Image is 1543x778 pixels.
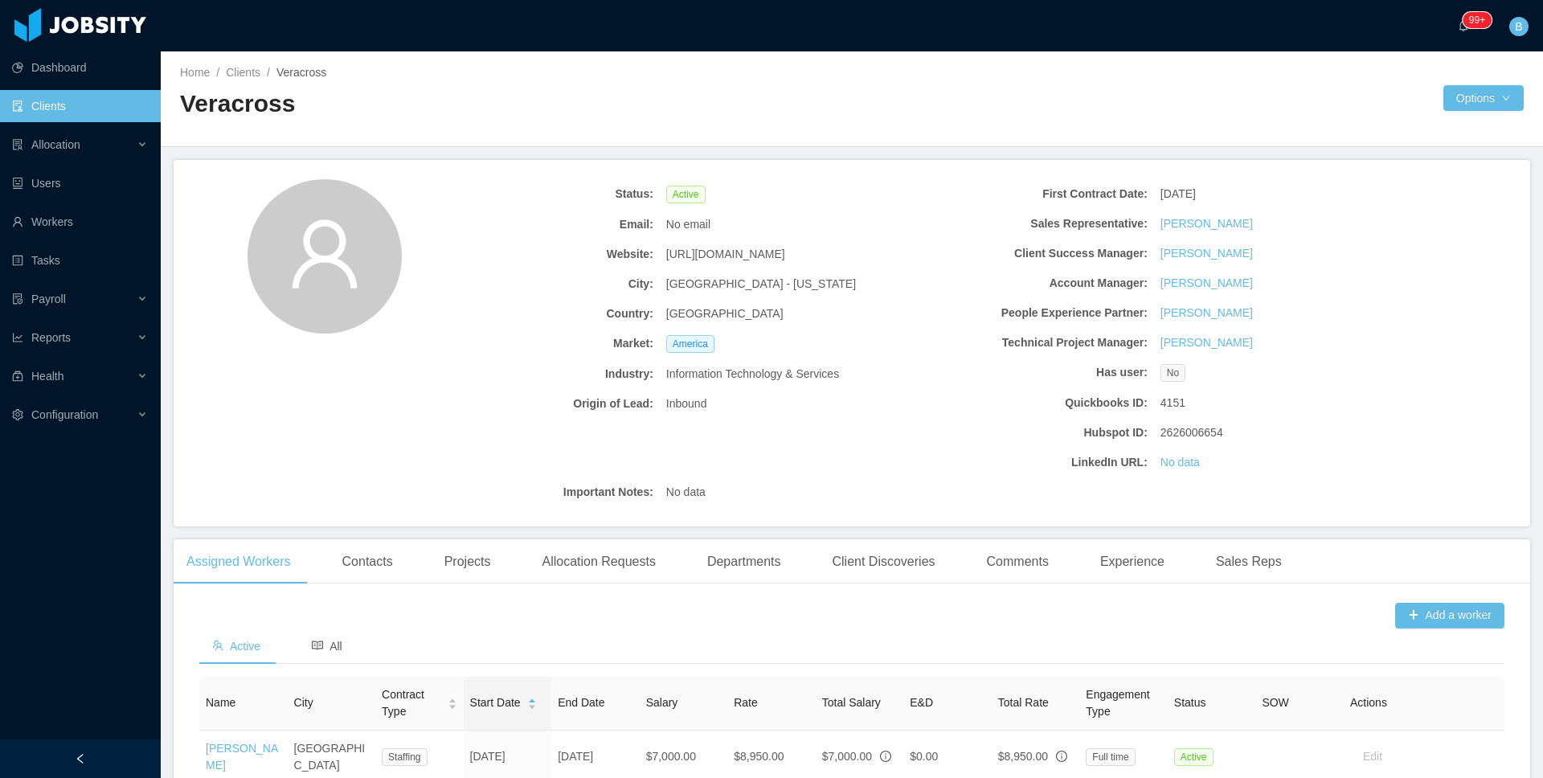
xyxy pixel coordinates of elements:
[1458,20,1469,31] i: icon: bell
[1515,17,1522,36] span: B
[666,186,706,203] span: Active
[419,276,653,293] b: City:
[212,640,260,653] span: Active
[329,539,406,584] div: Contacts
[419,366,653,383] b: Industry:
[286,215,363,293] i: icon: user
[998,696,1049,709] span: Total Rate
[1262,696,1288,709] span: SOW
[1160,334,1253,351] a: [PERSON_NAME]
[312,640,323,651] i: icon: read
[1350,744,1395,770] button: Edit
[212,640,223,651] i: icon: team
[529,539,668,584] div: Allocation Requests
[432,539,504,584] div: Projects
[180,66,210,79] a: Home
[1350,696,1387,709] span: Actions
[910,750,938,763] span: $0.00
[1160,395,1185,412] span: 4151
[12,51,148,84] a: icon: pie-chartDashboard
[913,395,1148,412] b: Quickbooks ID:
[31,331,71,344] span: Reports
[419,335,653,352] b: Market:
[31,370,63,383] span: Health
[31,408,98,421] span: Configuration
[913,245,1148,262] b: Client Success Manager:
[1203,539,1295,584] div: Sales Reps
[913,454,1148,471] b: LinkedIn URL:
[419,484,653,501] b: Important Notes:
[558,696,604,709] span: End Date
[1395,603,1504,629] button: icon: plusAdd a worker
[666,276,856,293] span: [GEOGRAPHIC_DATA] - [US_STATE]
[216,66,219,79] span: /
[1174,696,1206,709] span: Status
[910,696,933,709] span: E&D
[382,748,427,766] span: Staffing
[419,305,653,322] b: Country:
[12,332,23,343] i: icon: line-chart
[913,186,1148,203] b: First Contract Date:
[694,539,794,584] div: Departments
[527,696,537,707] div: Sort
[1174,748,1214,766] span: Active
[913,334,1148,351] b: Technical Project Manager:
[31,138,80,151] span: Allocation
[12,206,148,238] a: icon: userWorkers
[1086,688,1149,718] span: Engagement Type
[12,409,23,420] i: icon: setting
[1154,179,1402,209] div: [DATE]
[448,697,456,702] i: icon: caret-up
[419,186,653,203] b: Status:
[913,275,1148,292] b: Account Manager:
[1160,215,1253,232] a: [PERSON_NAME]
[12,139,23,150] i: icon: solution
[666,246,785,263] span: [URL][DOMAIN_NAME]
[822,750,872,763] span: $7,000.00
[666,335,714,353] span: America
[12,90,148,122] a: icon: auditClients
[226,66,260,79] a: Clients
[12,293,23,305] i: icon: file-protect
[419,216,653,233] b: Email:
[913,305,1148,321] b: People Experience Partner:
[646,696,678,709] span: Salary
[1086,748,1135,766] span: Full time
[1160,275,1253,292] a: [PERSON_NAME]
[1463,12,1492,28] sup: 245
[1160,305,1253,321] a: [PERSON_NAME]
[734,696,758,709] span: Rate
[1160,245,1253,262] a: [PERSON_NAME]
[12,244,148,276] a: icon: profileTasks
[913,364,1148,381] b: Has user:
[1087,539,1177,584] div: Experience
[1160,424,1223,441] span: 2626006654
[527,697,536,702] i: icon: caret-up
[913,424,1148,441] b: Hubspot ID:
[419,246,653,263] b: Website:
[267,66,270,79] span: /
[180,88,852,121] h2: Veracross
[666,366,839,383] span: Information Technology & Services
[12,371,23,382] i: icon: medicine-box
[1056,751,1067,762] span: info-circle
[294,696,313,709] span: City
[666,484,706,501] span: No data
[822,696,881,709] span: Total Salary
[527,702,536,707] i: icon: caret-down
[312,640,342,653] span: All
[1160,364,1185,382] span: No
[174,539,304,584] div: Assigned Workers
[666,395,707,412] span: Inbound
[666,216,710,233] span: No email
[276,66,326,79] span: Veracross
[12,167,148,199] a: icon: robotUsers
[470,694,521,711] span: Start Date
[974,539,1062,584] div: Comments
[31,293,66,305] span: Payroll
[206,696,235,709] span: Name
[419,395,653,412] b: Origin of Lead:
[666,305,784,322] span: [GEOGRAPHIC_DATA]
[1160,454,1200,471] a: No data
[448,696,457,707] div: Sort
